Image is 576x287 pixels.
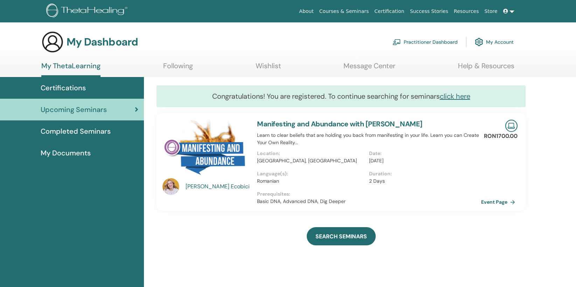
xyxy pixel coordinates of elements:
[257,198,481,205] p: Basic DNA, Advanced DNA, Dig Deeper
[481,197,518,207] a: Event Page
[317,5,372,18] a: Courses & Seminars
[369,170,477,177] p: Duration :
[440,92,470,101] a: click here
[41,126,111,136] span: Completed Seminars
[41,31,64,53] img: generic-user-icon.jpg
[369,157,477,164] p: [DATE]
[475,34,514,50] a: My Account
[393,39,401,45] img: chalkboard-teacher.svg
[186,182,250,191] a: [PERSON_NAME] Ecobici
[67,36,138,48] h3: My Dashboard
[451,5,482,18] a: Resources
[482,5,500,18] a: Store
[369,177,477,185] p: 2 Days
[505,120,518,132] img: Live Online Seminar
[484,132,518,140] p: RON1700.00
[257,132,481,146] p: Learn to clear beliefs that are holding you back from manifesting in your life. Learn you can Cre...
[41,104,107,115] span: Upcoming Seminars
[257,119,423,128] a: Manifesting and Abundance with [PERSON_NAME]
[257,177,365,185] p: Romanian
[163,62,193,75] a: Following
[372,5,407,18] a: Certification
[157,85,526,107] div: Congratulations! You are registered. To continue searching for seminars
[257,170,365,177] p: Language(s) :
[257,157,365,164] p: [GEOGRAPHIC_DATA], [GEOGRAPHIC_DATA]
[256,62,281,75] a: Wishlist
[343,62,395,75] a: Message Center
[393,34,458,50] a: Practitioner Dashboard
[369,150,477,157] p: Date :
[257,190,481,198] p: Prerequisites :
[162,178,179,195] img: default.jpg
[307,227,376,245] a: SEARCH SEMINARS
[257,150,365,157] p: Location :
[41,62,100,77] a: My ThetaLearning
[41,83,86,93] span: Certifications
[162,120,249,180] img: Manifesting and Abundance
[407,5,451,18] a: Success Stories
[458,62,514,75] a: Help & Resources
[46,3,130,19] img: logo.png
[41,148,91,158] span: My Documents
[475,36,483,48] img: cog.svg
[315,233,367,240] span: SEARCH SEMINARS
[296,5,316,18] a: About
